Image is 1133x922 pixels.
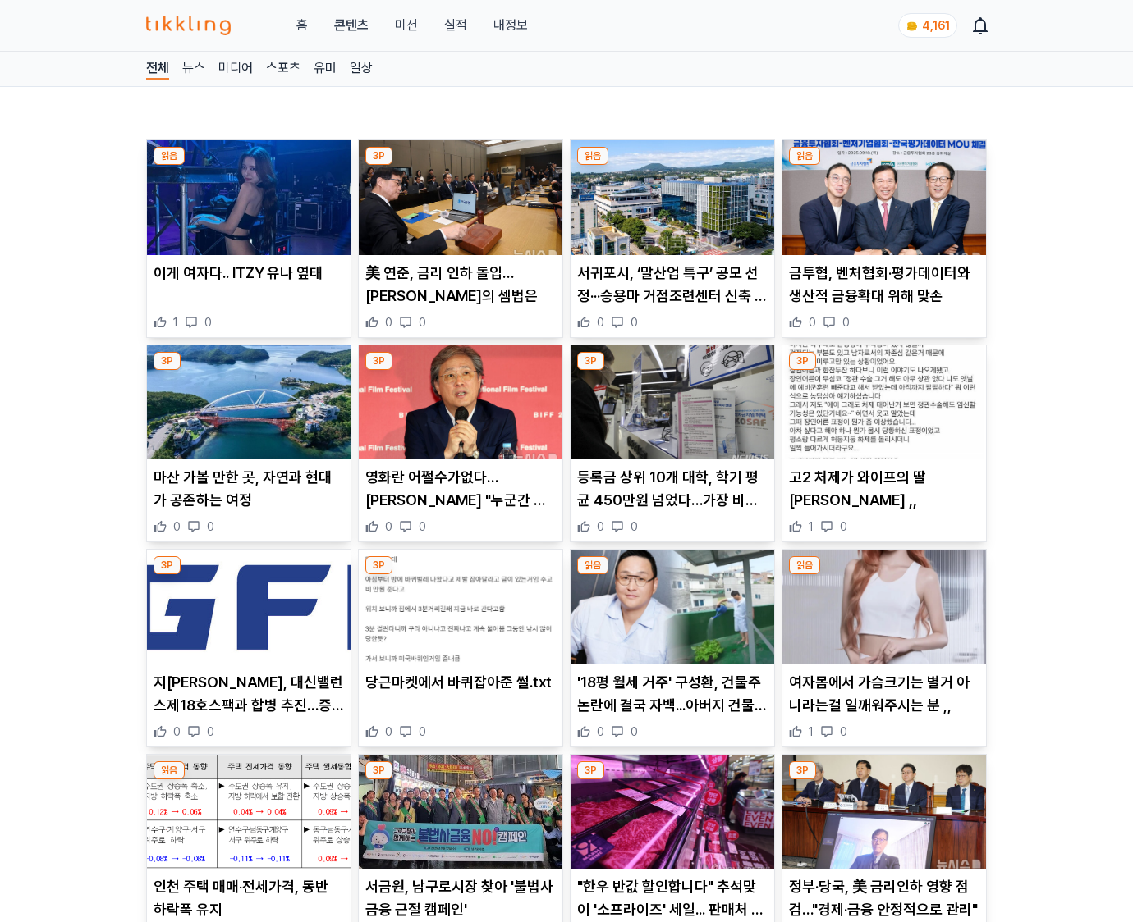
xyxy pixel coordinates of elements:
a: 미디어 [218,58,253,80]
a: 내정보 [493,16,528,35]
div: 3P 지에프아이, 대신밸런스제18호스팩과 합병 추진…증권신고서 제출 지[PERSON_NAME], 대신밸런스제18호스팩과 합병 추진…증권신고서 제출 0 0 [146,549,351,747]
p: 등록금 상위 10개 대학, 학기 평균 450만원 넘었다…가장 비싼 곳은? [577,466,768,512]
div: 3P [577,352,604,370]
p: 정부·당국, 美 금리인하 영향 점검…"경제·금융 안정적으로 관리" [789,875,979,921]
span: 0 [207,518,214,535]
p: 서금원, 남구로시장 찾아 '불법사금융 근절 캠페인' [365,875,556,921]
p: 영화란 어쩔수가없다…[PERSON_NAME] "누군간 인생 통째 바쳐" [365,466,556,512]
img: 여자몸에서 가슴크기는 별거 아니라는걸 일깨워주시는 분 ,, [782,550,986,664]
span: 0 [419,518,426,535]
img: 美 연준, 금리 인하 돌입…한은의 셈법은 [359,140,562,255]
img: 정부·당국, 美 금리인하 영향 점검…"경제·금융 안정적으로 관리" [782,755,986,870]
a: 일상 [350,58,373,80]
span: 0 [204,314,212,331]
p: 고2 처제가 와이프의 딸[PERSON_NAME] ,, [789,466,979,512]
div: 3P [789,761,816,779]
p: 인천 주택 매매‧전세가격, 동반 하락폭 유지 [154,875,344,921]
a: 유머 [314,58,337,80]
div: 읽음 [154,147,185,165]
div: 3P 등록금 상위 10개 대학, 학기 평균 450만원 넘었다…가장 비싼 곳은? 등록금 상위 10개 대학, 학기 평균 450만원 넘었다…가장 비싼 곳은? 0 0 [570,345,775,543]
span: 0 [173,723,181,740]
span: 0 [173,518,181,535]
p: 美 연준, 금리 인하 돌입…[PERSON_NAME]의 셈법은 [365,262,556,308]
span: 0 [631,314,638,331]
div: 3P [365,352,392,370]
div: 읽음 [789,556,820,574]
button: 미션 [395,16,418,35]
span: 1 [809,723,814,740]
a: 뉴스 [182,58,205,80]
p: 당근마켓에서 바퀴잡아준 썰.txt [365,671,556,694]
img: "한우 반값 할인합니다" 추석맞이 '소프라이즈' 세일... 판매처 어디? [571,755,774,870]
span: 0 [385,518,392,535]
p: "한우 반값 할인합니다" 추석맞이 '소프라이즈' 세일... 판매처 어디? [577,875,768,921]
span: 0 [207,723,214,740]
img: 인천 주택 매매‧전세가격, 동반 하락폭 유지 [147,755,351,870]
span: 0 [631,518,638,535]
div: 3P 마산 가볼 만한 곳, 자연과 현대가 공존하는 여정 마산 가볼 만한 곳, 자연과 현대가 공존하는 여정 0 0 [146,345,351,543]
span: 0 [842,314,850,331]
div: 3P [365,556,392,574]
p: 이게 여자다.. ITZY 유나 옆태 [154,262,344,285]
span: 1 [173,314,178,331]
span: 0 [385,314,392,331]
p: '18평 월세 거주' 구성환, 건물주 논란에 결국 자백...아버지 건물 증여받아(+[PERSON_NAME],[PERSON_NAME],[PERSON_NAME]) [577,671,768,717]
img: 마산 가볼 만한 곳, 자연과 현대가 공존하는 여정 [147,345,351,460]
img: 이게 여자다.. ITZY 유나 옆태 [147,140,351,255]
div: 3P [577,761,604,779]
img: 티끌링 [146,16,231,35]
p: 여자몸에서 가슴크기는 별거 아니라는걸 일깨워주시는 분 ,, [789,671,979,717]
span: 0 [385,723,392,740]
div: 3P 당근마켓에서 바퀴잡아준 썰.txt 당근마켓에서 바퀴잡아준 썰.txt 0 0 [358,549,563,747]
img: 당근마켓에서 바퀴잡아준 썰.txt [359,550,562,664]
img: 지에프아이, 대신밸런스제18호스팩과 합병 추진…증권신고서 제출 [147,550,351,664]
div: 읽음 [154,761,185,779]
span: 0 [840,518,847,535]
span: 0 [419,723,426,740]
img: 고2 처제가 와이프의 딸이랍니다 ,, [782,345,986,460]
a: 콘텐츠 [334,16,369,35]
span: 4,161 [922,19,950,32]
div: 읽음 이게 여자다.. ITZY 유나 옆태 이게 여자다.. ITZY 유나 옆태 1 0 [146,139,351,338]
div: 읽음 [789,147,820,165]
div: 읽음 [577,556,608,574]
img: 등록금 상위 10개 대학, 학기 평균 450만원 넘었다…가장 비싼 곳은? [571,345,774,460]
div: 3P [365,761,392,779]
img: 서금원, 남구로시장 찾아 '불법사금융 근절 캠페인' [359,755,562,870]
p: 지[PERSON_NAME], 대신밸런스제18호스팩과 합병 추진…증권신고서 제출 [154,671,344,717]
span: 0 [840,723,847,740]
div: 3P 美 연준, 금리 인하 돌입…한은의 셈법은 美 연준, 금리 인하 돌입…[PERSON_NAME]의 셈법은 0 0 [358,139,563,338]
div: 읽음 [577,147,608,165]
span: 0 [419,314,426,331]
img: 서귀포시, ‘말산업 특구’ 공모 선정···승용마 거점조련센터 신축 예정 [571,140,774,255]
div: 읽음 서귀포시, ‘말산업 특구’ 공모 선정···승용마 거점조련센터 신축 예정 서귀포시, ‘말산업 특구’ 공모 선정···승용마 거점조련센터 신축 예정 0 0 [570,139,775,338]
img: '18평 월세 거주' 구성환, 건물주 논란에 결국 자백...아버지 건물 증여받아(+나혼산,유퀴즈,꽃분이) [571,550,774,664]
a: 전체 [146,58,169,80]
div: 읽음 여자몸에서 가슴크기는 별거 아니라는걸 일깨워주시는 분 ,, 여자몸에서 가슴크기는 별거 아니라는걸 일깨워주시는 분 ,, 1 0 [782,549,987,747]
a: 스포츠 [266,58,300,80]
div: 3P 고2 처제가 와이프의 딸이랍니다 ,, 고2 처제가 와이프의 딸[PERSON_NAME] ,, 1 0 [782,345,987,543]
div: 읽음 '18평 월세 거주' 구성환, 건물주 논란에 결국 자백...아버지 건물 증여받아(+나혼산,유퀴즈,꽃분이) '18평 월세 거주' 구성환, 건물주 논란에 결국 자백...아버... [570,549,775,747]
p: 금투협, 벤처협회·평가데이터와 생산적 금융확대 위해 맞손 [789,262,979,308]
img: coin [906,20,919,33]
p: 마산 가볼 만한 곳, 자연과 현대가 공존하는 여정 [154,466,344,512]
div: 읽음 금투협, 벤처협회·평가데이터와 생산적 금융확대 위해 맞손 금투협, 벤처협회·평가데이터와 생산적 금융확대 위해 맞손 0 0 [782,139,987,338]
span: 0 [631,723,638,740]
a: 홈 [296,16,308,35]
div: 3P 영화란 어쩔수가없다…박찬욱 "누군간 인생 통째 바쳐" 영화란 어쩔수가없다…[PERSON_NAME] "누군간 인생 통째 바쳐" 0 0 [358,345,563,543]
div: 3P [365,147,392,165]
p: 서귀포시, ‘말산업 특구’ 공모 선정···승용마 거점조련센터 신축 예정 [577,262,768,308]
img: 금투협, 벤처협회·평가데이터와 생산적 금융확대 위해 맞손 [782,140,986,255]
span: 0 [597,723,604,740]
a: 실적 [444,16,467,35]
span: 0 [809,314,816,331]
div: 3P [154,556,181,574]
img: 영화란 어쩔수가없다…박찬욱 "누군간 인생 통째 바쳐" [359,345,562,460]
span: 1 [809,518,814,535]
div: 3P [154,352,181,370]
span: 0 [597,518,604,535]
span: 0 [597,314,604,331]
a: coin 4,161 [898,13,954,38]
div: 3P [789,352,816,370]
